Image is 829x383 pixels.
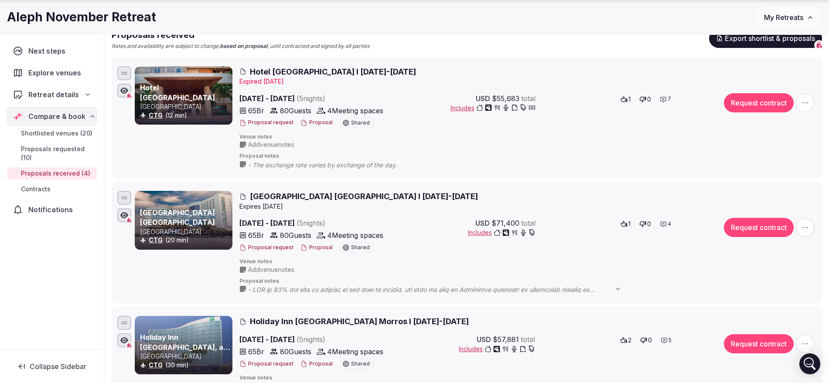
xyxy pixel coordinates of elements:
a: Contracts [7,183,97,195]
div: (30 min) [140,361,231,369]
span: Shared [351,361,370,366]
span: 1 [628,95,631,104]
a: Notifications [7,200,97,219]
p: [GEOGRAPHIC_DATA] [140,102,231,111]
button: 1 [618,93,633,105]
span: Compare & book [28,111,85,122]
a: Shortlisted venues (20) [7,127,97,139]
span: Venue notes [239,258,816,265]
button: Request contract [724,93,794,112]
span: 65 Br [248,346,264,357]
a: Proposals received (4) [7,167,97,180]
span: 80 Guests [280,230,311,241]
span: Shared [351,245,370,250]
span: 0 [648,336,652,345]
p: Rates and availability are subject to change, , until contracted and signed by all parties [112,43,369,50]
span: total [521,93,536,104]
span: 65 Br [248,105,264,116]
span: My Retreats [764,13,803,22]
span: Next steps [28,46,69,56]
a: CTG [149,236,163,244]
span: USD [475,218,490,228]
span: 5 [669,337,672,344]
span: 0 [647,220,651,228]
span: 4 [668,220,671,228]
a: CTG [149,112,163,119]
button: Includes [459,345,535,353]
span: USD [476,93,490,104]
span: Retreat details [28,89,79,100]
div: (20 min) [140,236,231,244]
span: Proposals requested (10) [21,145,93,162]
a: Explore venues [7,64,97,82]
button: Request contract [724,334,794,353]
button: Proposal request [239,244,293,251]
span: total [521,218,536,228]
button: Collapse Sidebar [7,357,97,376]
span: Add venue notes [248,265,294,274]
span: total [521,334,535,345]
div: (12 min) [140,111,231,120]
h1: Aleph November Retreat [7,9,156,26]
button: Includes [468,228,536,237]
span: ( 5 night s ) [297,219,325,227]
span: 0 [647,95,651,104]
span: Shared [351,120,370,125]
span: 4 Meeting spaces [327,105,383,116]
span: ( 5 night s ) [297,335,325,344]
button: 2 [617,334,634,346]
span: $71,400 [491,218,519,228]
span: [DATE] - [DATE] [239,334,393,345]
button: Includes [450,104,536,112]
span: 7 [668,95,671,103]
p: [GEOGRAPHIC_DATA] [140,352,231,361]
span: $57,881 [493,334,519,345]
span: - The exchange rate varies by exchange of the day. [248,161,414,169]
span: Add venue notes [248,140,294,149]
button: Proposal request [239,119,293,126]
p: [GEOGRAPHIC_DATA] [140,227,231,236]
span: 4 Meeting spaces [327,230,383,241]
button: CTG [149,111,163,120]
span: $55,683 [492,93,519,104]
a: Holiday Inn [GEOGRAPHIC_DATA], an [GEOGRAPHIC_DATA] [140,333,230,361]
span: Shortlisted venues (20) [21,129,92,138]
button: 0 [638,334,655,346]
span: - LOR ip 83% dol sita co adipisc el sed doei te incidid, utl etdo ma aliq en Adminimve quisnostr ... [248,285,630,294]
span: Notifications [28,204,76,215]
span: [DATE] - [DATE] [239,218,393,228]
a: Proposals requested (10) [7,143,97,164]
span: 80 Guests [280,105,311,116]
button: Proposal [300,244,333,251]
span: [GEOGRAPHIC_DATA] [GEOGRAPHIC_DATA] I [DATE]-[DATE] [250,191,478,202]
span: 65 Br [248,230,264,241]
div: Expire s [DATE] [239,202,816,211]
div: Expire d [DATE] [239,77,816,86]
span: Proposal notes [239,278,816,285]
a: Next steps [7,42,97,60]
span: Contracts [21,185,51,193]
span: Hotel [GEOGRAPHIC_DATA] I [DATE]-[DATE] [250,66,416,77]
span: ( 5 night s ) [297,94,325,103]
button: My Retreats [756,7,822,28]
span: 1 [628,220,631,228]
span: Venue notes [239,374,816,382]
strong: based on proposal [220,43,267,49]
h2: Proposals received [112,29,369,41]
span: Collapse Sidebar [30,362,86,371]
span: Explore venues [28,68,85,78]
button: 0 [637,218,654,230]
button: CTG [149,236,163,244]
span: Holiday Inn [GEOGRAPHIC_DATA] Morros I [DATE]-[DATE] [250,316,469,327]
span: Proposal notes [239,153,816,160]
span: USD [477,334,491,345]
button: Proposal [300,360,333,368]
span: Proposals received (4) [21,169,90,178]
button: 0 [637,93,654,105]
a: [GEOGRAPHIC_DATA] [GEOGRAPHIC_DATA] [140,208,215,227]
button: Request contract [724,218,794,237]
span: [DATE] - [DATE] [239,93,393,104]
